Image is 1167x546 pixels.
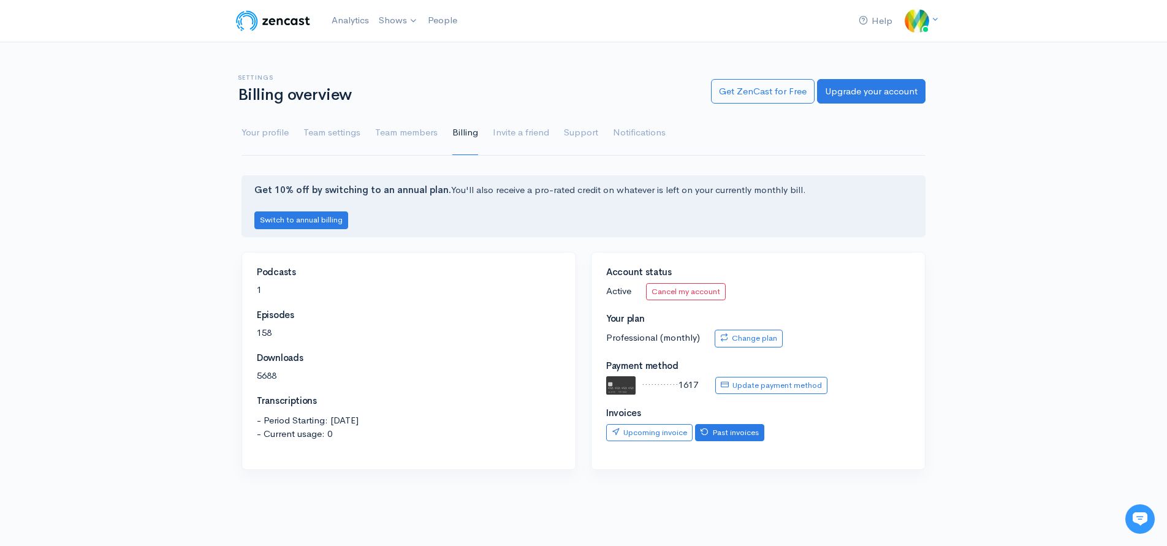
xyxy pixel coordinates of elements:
[1125,504,1155,534] iframe: gist-messenger-bubble-iframe
[19,162,226,187] button: New conversation
[606,314,910,324] h4: Your plan
[254,213,348,225] a: Switch to annual billing
[241,175,926,237] div: You'll also receive a pro-rated credit on whatever is left on your currently monthly bill.
[606,376,636,395] img: default.svg
[36,230,219,255] input: Search articles
[452,111,478,155] a: Billing
[257,353,561,363] h4: Downloads
[905,9,929,33] img: ...
[423,7,462,34] a: People
[257,396,561,406] h4: Transcriptions
[327,7,374,34] a: Analytics
[854,8,897,34] a: Help
[303,111,360,155] a: Team settings
[254,184,451,195] strong: Get 10% off by switching to an annual plan.
[257,326,561,340] p: 158
[257,283,561,297] p: 1
[613,111,666,155] a: Notifications
[606,267,910,278] h4: Account status
[257,427,561,441] span: - Current usage: 0
[79,170,147,180] span: New conversation
[375,111,438,155] a: Team members
[642,379,698,390] span: ············1617
[18,59,227,79] h1: Hi 👋
[715,377,827,395] a: Update payment method
[493,111,549,155] a: Invite a friend
[817,79,926,104] a: Upgrade your account
[238,86,696,104] h1: Billing overview
[18,82,227,140] h2: Just let us know if you need anything and we'll be happy to help! 🙂
[257,267,561,278] h4: Podcasts
[374,7,423,34] a: Shows
[257,310,561,320] h4: Episodes
[17,210,229,225] p: Find an answer quickly
[606,424,693,442] a: Upcoming invoice
[715,330,783,347] a: Change plan
[241,111,289,155] a: Your profile
[606,330,910,347] p: Professional (monthly)
[234,9,312,33] img: ZenCast Logo
[238,74,696,81] h6: Settings
[257,369,561,383] p: 5688
[695,424,764,442] a: Past invoices
[646,283,726,301] a: Cancel my account
[254,211,348,229] button: Switch to annual billing
[564,111,598,155] a: Support
[711,79,815,104] a: Get ZenCast for Free
[606,361,910,371] h4: Payment method
[606,408,910,419] h4: Invoices
[606,283,910,301] p: Active
[257,414,561,428] span: - Period Starting: [DATE]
